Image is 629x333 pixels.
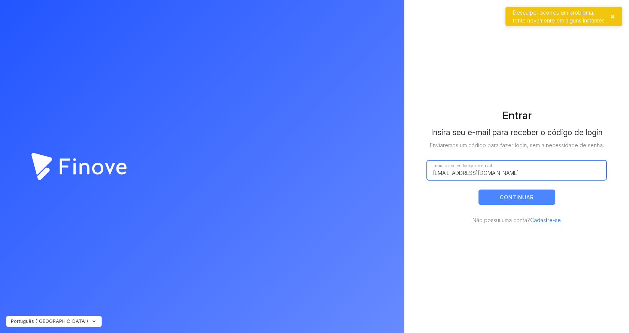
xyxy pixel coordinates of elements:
button: CONTINUAR [478,190,555,205]
p: Não possui uma conta? [427,216,607,224]
a: Cadastre-se [530,217,561,223]
input: Insira o seu endereço de email [427,160,607,180]
span: Desculpe, ocorreu um problema, tente novamente em alguns instantes. [513,9,606,24]
span: Português ([GEOGRAPHIC_DATA]) [11,318,88,324]
h1: Insira seu e-mail para receber o código de login [427,128,607,139]
button: Fechar [610,13,615,21]
button: Português ([GEOGRAPHIC_DATA]) [6,316,102,327]
p: Enviaremos um código para fazer login, sem a necessidade de senha. [427,141,607,149]
h1: Entrar [427,109,607,122]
